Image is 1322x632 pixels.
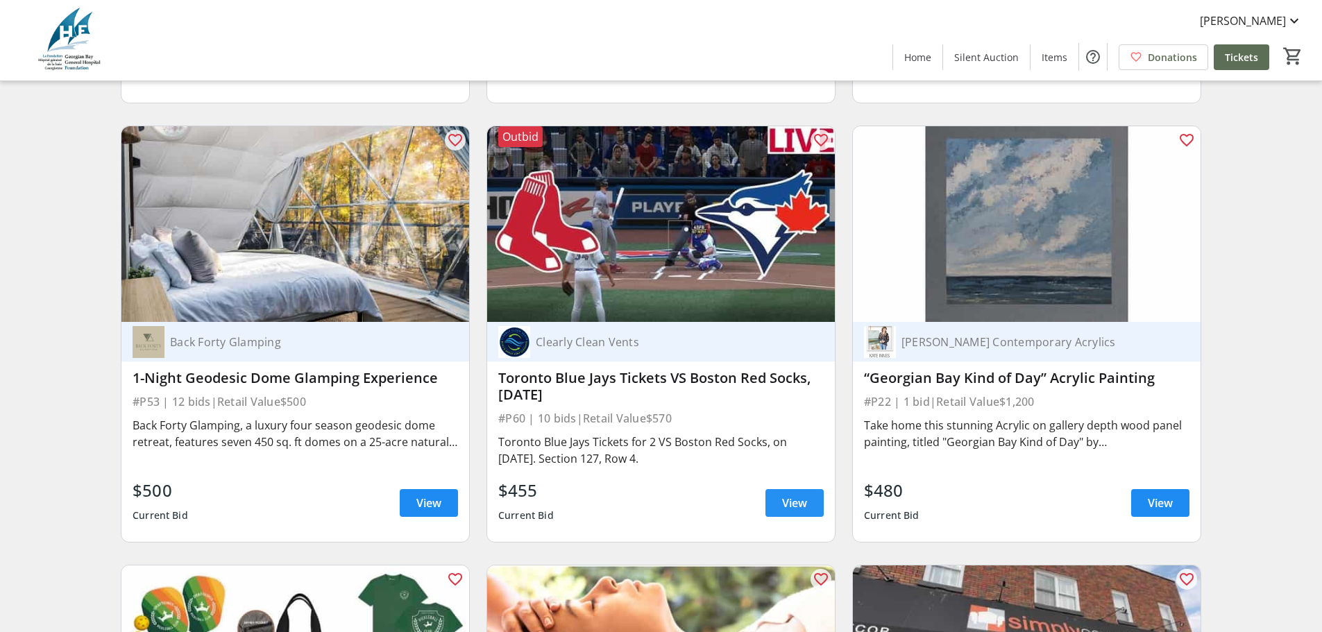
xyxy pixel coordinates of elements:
a: View [765,489,824,517]
a: View [1131,489,1189,517]
span: Items [1042,50,1067,65]
div: Toronto Blue Jays Tickets for 2 VS Boston Red Socks, on [DATE]. Section 127, Row 4. [498,434,824,467]
div: 1-Night Geodesic Dome Glamping Experience [133,370,458,386]
img: Clearly Clean Vents [498,326,530,358]
div: Toronto Blue Jays Tickets VS Boston Red Socks, [DATE] [498,370,824,403]
mat-icon: favorite_outline [1178,571,1195,588]
div: #P22 | 1 bid | Retail Value $1,200 [864,392,1189,411]
img: 1-Night Geodesic Dome Glamping Experience [121,126,469,322]
mat-icon: favorite_outline [813,571,829,588]
img: Toronto Blue Jays Tickets VS Boston Red Socks, September 25th [487,126,835,322]
a: View [400,489,458,517]
div: Current Bid [498,503,554,528]
div: Take home this stunning Acrylic on gallery depth wood panel painting, titled "Georgian Bay Kind o... [864,417,1189,450]
mat-icon: favorite_outline [1178,132,1195,148]
button: Help [1079,43,1107,71]
span: View [782,495,807,511]
span: Silent Auction [954,50,1019,65]
mat-icon: favorite_outline [447,132,464,148]
div: $480 [864,478,920,503]
a: Home [893,44,942,70]
span: Donations [1148,50,1197,65]
a: Items [1031,44,1078,70]
a: Tickets [1214,44,1269,70]
button: Cart [1280,44,1305,69]
span: View [1148,495,1173,511]
div: Outbid [498,126,543,147]
div: Back Forty Glamping [164,335,441,349]
span: [PERSON_NAME] [1200,12,1286,29]
img: Kate Innes Contemporary Acrylics [864,326,896,358]
div: #P53 | 12 bids | Retail Value $500 [133,392,458,411]
div: Current Bid [133,503,188,528]
div: $500 [133,478,188,503]
div: Clearly Clean Vents [530,335,807,349]
div: $455 [498,478,554,503]
div: Back Forty Glamping, a luxury four season geodesic dome retreat, features seven 450 sq. ft domes ... [133,417,458,450]
img: “Georgian Bay Kind of Day” Acrylic Painting [853,126,1201,322]
div: Current Bid [864,503,920,528]
button: [PERSON_NAME] [1189,10,1314,32]
mat-icon: favorite_outline [813,132,829,148]
img: Back Forty Glamping [133,326,164,358]
span: Tickets [1225,50,1258,65]
span: Home [904,50,931,65]
div: “Georgian Bay Kind of Day” Acrylic Painting [864,370,1189,386]
span: View [416,495,441,511]
a: Silent Auction [943,44,1030,70]
div: [PERSON_NAME] Contemporary Acrylics [896,335,1173,349]
img: Georgian Bay General Hospital Foundation's Logo [8,6,132,75]
mat-icon: favorite_outline [447,571,464,588]
div: #P60 | 10 bids | Retail Value $570 [498,409,824,428]
a: Donations [1119,44,1208,70]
